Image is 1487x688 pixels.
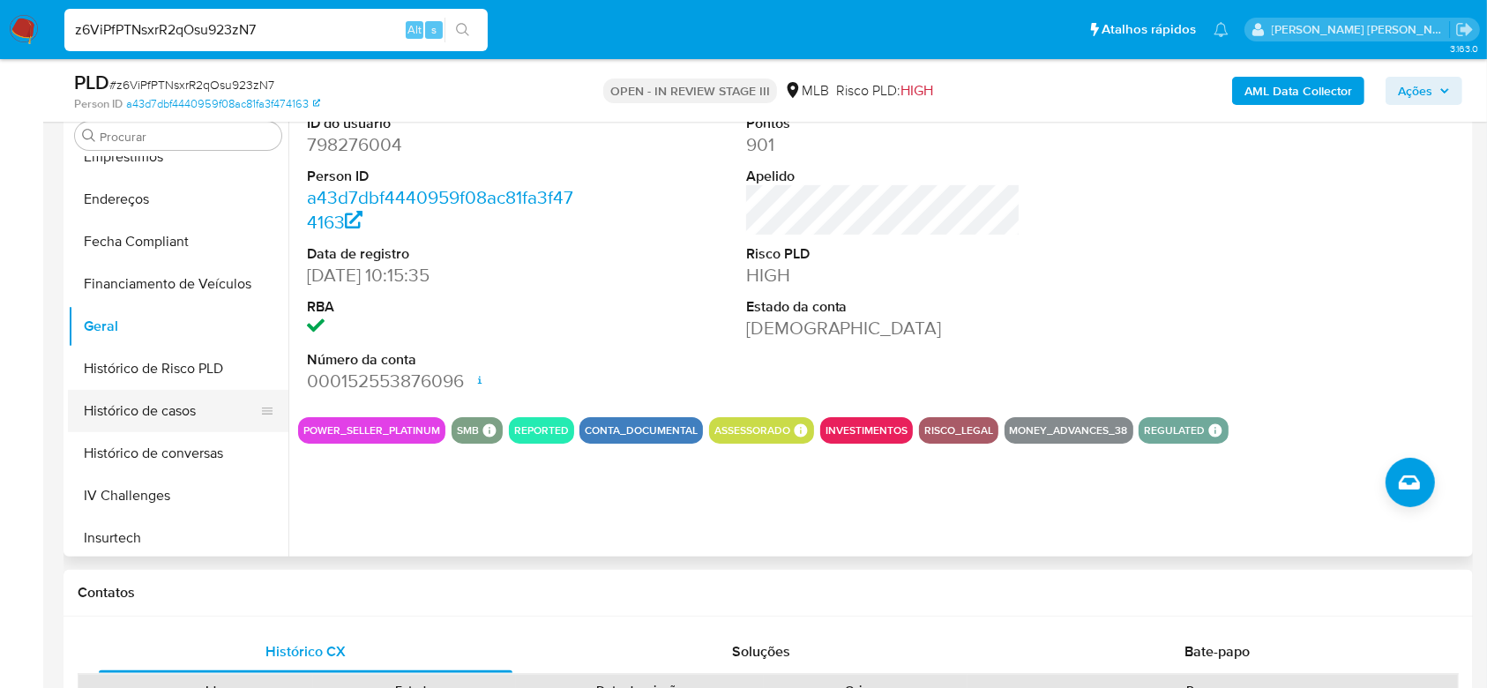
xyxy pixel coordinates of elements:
button: Endereços [68,178,288,221]
button: Histórico de Risco PLD [68,348,288,390]
button: Procurar [82,129,96,143]
dd: 000152553876096 [307,369,582,393]
dd: [DEMOGRAPHIC_DATA] [746,316,1021,340]
span: Atalhos rápidos [1102,20,1196,39]
dd: [DATE] 10:15:35 [307,263,582,288]
input: Pesquise usuários ou casos... [64,19,488,41]
button: AML Data Collector [1232,77,1364,105]
button: Insurtech [68,517,288,559]
div: MLB [784,81,829,101]
dt: Person ID [307,167,582,186]
button: Histórico de casos [68,390,274,432]
dt: Estado da conta [746,297,1021,317]
span: Risco PLD: [836,81,933,101]
button: Histórico de conversas [68,432,288,475]
a: a43d7dbf4440959f08ac81fa3f474163 [307,184,573,235]
b: AML Data Collector [1244,77,1352,105]
dt: Número da conta [307,350,582,370]
dt: Risco PLD [746,244,1021,264]
button: Ações [1386,77,1462,105]
dt: Pontos [746,114,1021,133]
button: Fecha Compliant [68,221,288,263]
dt: RBA [307,297,582,317]
b: PLD [74,68,109,96]
span: Histórico CX [265,641,346,662]
a: Notificações [1214,22,1229,37]
dd: 901 [746,132,1021,157]
span: Alt [407,21,422,38]
span: # z6ViPfPTNsxrR2qOsu923zN7 [109,76,274,93]
a: a43d7dbf4440959f08ac81fa3f474163 [126,96,320,112]
span: 3.163.0 [1450,41,1478,56]
button: Empréstimos [68,136,288,178]
b: Person ID [74,96,123,112]
p: andrea.asantos@mercadopago.com.br [1272,21,1450,38]
span: s [431,21,437,38]
dd: HIGH [746,263,1021,288]
span: Soluções [732,641,790,662]
button: search-icon [445,18,481,42]
input: Procurar [100,129,274,145]
dt: ID do usuário [307,114,582,133]
button: Financiamento de Veículos [68,263,288,305]
dt: Data de registro [307,244,582,264]
button: IV Challenges [68,475,288,517]
a: Sair [1455,20,1474,39]
h1: Contatos [78,584,1459,602]
button: Geral [68,305,288,348]
dd: 798276004 [307,132,582,157]
span: Bate-papo [1184,641,1250,662]
span: Ações [1398,77,1432,105]
p: OPEN - IN REVIEW STAGE III [603,79,777,103]
span: HIGH [900,80,933,101]
dt: Apelido [746,167,1021,186]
